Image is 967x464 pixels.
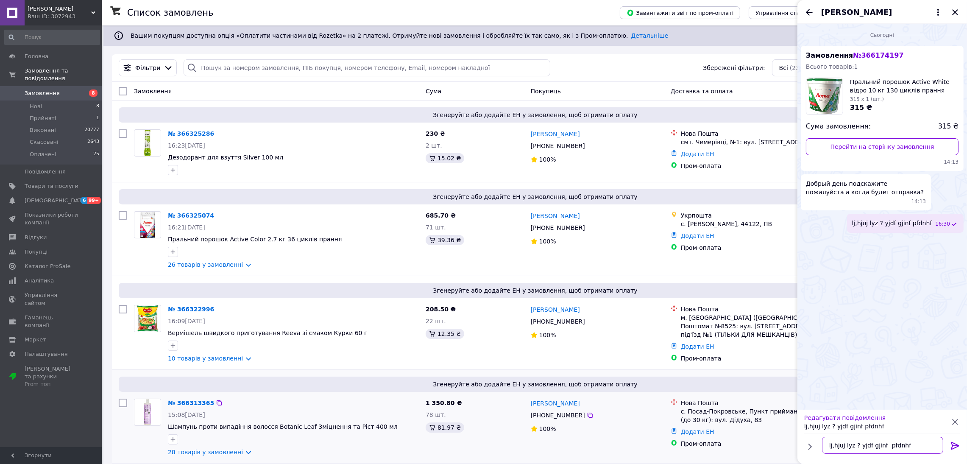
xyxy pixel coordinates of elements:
span: Cума [426,88,441,95]
span: Повідомлення [25,168,66,176]
a: Пральний порошок Active Color 2.7 кг 36 циклів прання [168,236,342,243]
a: Додати ЕН [681,428,714,435]
span: Згенеруйте або додайте ЕН у замовлення, щоб отримати оплату [122,286,948,295]
a: № 366325286 [168,130,214,137]
button: Завантажити звіт по пром-оплаті [620,6,740,19]
a: № 366313365 [168,400,214,406]
div: 39.36 ₴ [426,235,464,245]
span: Управління статусами [755,10,820,16]
span: 14:13 12.10.2025 [806,159,959,166]
a: Вермішель швидкого приготування Reeva зі смаком Курки 60 г [168,330,367,336]
span: 100% [539,332,556,338]
span: Аналітика [25,277,54,285]
input: Пошук за номером замовлення, ПІБ покупця, номером телефону, Email, номером накладної [184,59,550,76]
span: Покупці [25,248,47,256]
a: [PERSON_NAME] [531,130,580,138]
img: Фото товару [144,399,151,425]
span: Сьогодні [867,32,897,39]
p: lj,hjuj lyz ? yjdf gjinf pfdnhf [804,422,950,430]
span: [PERSON_NAME] [821,7,892,18]
span: Маркет [25,336,46,344]
span: Відгуки [25,234,47,241]
div: смт. Чемерівці, №1: вул. [STREET_ADDRESS] [681,138,832,146]
span: Збережені фільтри: [703,64,765,72]
div: м. [GEOGRAPHIC_DATA] ([GEOGRAPHIC_DATA].), Поштомат №8525: вул. [STREET_ADDRESS], під'їзд №1 (ТІЛ... [681,313,832,339]
a: № 366322996 [168,306,214,313]
a: Фото товару [134,129,161,157]
span: 16:21[DATE] [168,224,205,231]
span: Показники роботи компанії [25,211,78,226]
span: 2643 [87,138,99,146]
span: 100% [539,425,556,432]
button: Назад [804,7,814,17]
span: 22 шт. [426,318,446,324]
div: Укрпошта [681,211,832,220]
span: Замовлення [25,89,60,97]
span: Всього товарів: 1 [806,63,858,70]
div: Нова Пошта [681,129,832,138]
div: [PHONE_NUMBER] [529,222,587,234]
span: 315 ₴ [938,122,959,131]
span: Управління сайтом [25,291,78,307]
h1: Список замовлень [127,8,213,18]
span: 100% [539,238,556,245]
span: Вашим покупцям доступна опція «Оплатити частинами від Rozetka» на 2 платежі. Отримуйте нові замов... [131,32,668,39]
div: с. [PERSON_NAME], 44122, ПВ [681,220,832,228]
div: 81.97 ₴ [426,422,464,433]
img: 5053733227_w160_h160_pralnij-poroshok-active.jpg [807,78,843,115]
a: Фото товару [134,399,161,426]
div: Пром-оплата [681,354,832,363]
span: Віа Континент [28,5,91,13]
span: 99+ [87,197,101,204]
span: Пральний порошок Active White відро 10 кг 130 циклів прання [850,78,959,95]
span: Згенеруйте або додайте ЕН у замовлення, щоб отримати оплату [122,111,948,119]
span: Сума замовлення: [806,122,871,131]
span: 14:13 12.10.2025 [911,198,926,205]
span: Скасовані [30,138,59,146]
a: Дезодорант для взуття Silver 100 мл [168,154,283,161]
img: Фото товару [140,212,155,238]
div: Prom топ [25,380,78,388]
a: [PERSON_NAME] [531,399,580,408]
img: Фото товару [134,305,161,332]
span: Налаштування [25,350,68,358]
div: с. Посад-Покровське, Пункт приймання-видачі (до 30 кг): вул. Дідуха, 83 [681,407,832,424]
span: 1 [96,115,99,122]
p: Редагувати повідомлення [804,414,950,422]
span: Замовлення [134,88,172,95]
a: Перейти на сторінку замовлення [806,138,959,155]
a: Додати ЕН [681,151,714,157]
span: 16:30 12.10.2025 [935,221,950,228]
a: 28 товарів у замовленні [168,449,243,456]
span: 208.50 ₴ [426,306,456,313]
span: Оплачені [30,151,56,158]
span: Згенеруйте або додайте ЕН у замовлення, щоб отримати оплату [122,193,948,201]
span: (23454) [790,64,813,71]
a: 10 товарів у замовленні [168,355,243,362]
a: Детальніше [631,32,669,39]
span: Доставка та оплата [671,88,733,95]
div: Пром-оплата [681,439,832,448]
span: 16:09[DATE] [168,318,205,324]
span: [PERSON_NAME] та рахунки [25,365,78,389]
span: 8 [89,89,98,97]
img: Фото товару [144,130,151,156]
span: [DEMOGRAPHIC_DATA] [25,197,87,204]
span: 15:08[DATE] [168,411,205,418]
span: 315 ₴ [850,103,872,112]
a: 26 товарів у замовленні [168,261,243,268]
span: Замовлення [806,51,904,59]
a: Фото товару [134,211,161,238]
button: Управління статусами [749,6,827,19]
div: [PHONE_NUMBER] [529,409,587,421]
div: 15.02 ₴ [426,153,464,163]
span: lj,hjuj lyz ? yjdf gjinf pfdnhf [852,219,932,228]
span: 1 350.80 ₴ [426,400,462,406]
div: [PHONE_NUMBER] [529,140,587,152]
span: Фільтри [135,64,160,72]
a: Шампунь проти випадіння волосся Botanic Leaf Зміцнення та Ріст 400 мл [168,423,398,430]
input: Пошук [4,30,100,45]
span: Завантажити звіт по пром-оплаті [627,9,733,17]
